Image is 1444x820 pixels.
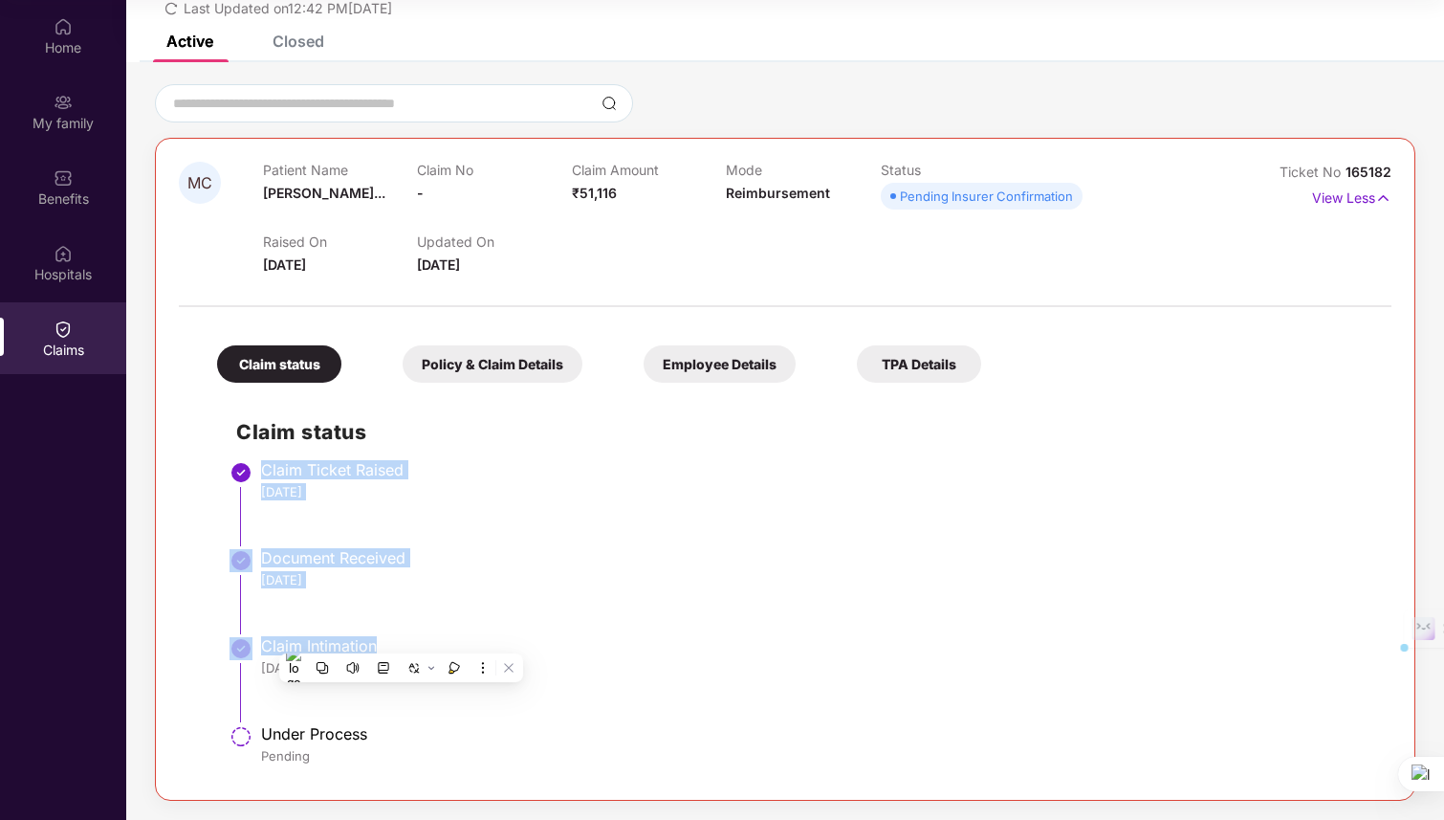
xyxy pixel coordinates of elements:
img: svg+xml;base64,PHN2ZyBpZD0iQ2xhaW0iIHhtbG5zPSJodHRwOi8vd3d3LnczLm9yZy8yMDAwL3N2ZyIgd2lkdGg9IjIwIi... [54,320,73,339]
span: Reimbursement [726,185,830,201]
p: Claim Amount [572,162,726,178]
p: Updated On [417,233,571,250]
img: svg+xml;base64,PHN2ZyBpZD0iSG9zcGl0YWxzIiB4bWxucz0iaHR0cDovL3d3dy53My5vcmcvMjAwMC9zdmciIHdpZHRoPS... [54,244,73,263]
span: Ticket No [1280,164,1346,180]
div: Closed [273,32,324,51]
span: MC [187,175,212,191]
div: Claim Intimation [261,636,1372,655]
div: Policy & Claim Details [403,345,582,383]
p: Status [881,162,1035,178]
div: Claim Ticket Raised [261,460,1372,479]
img: svg+xml;base64,PHN2ZyBpZD0iU3RlcC1Eb25lLTMyeDMyIiB4bWxucz0iaHR0cDovL3d3dy53My5vcmcvMjAwMC9zdmciIH... [230,549,252,572]
div: Under Process [261,724,1372,743]
span: [DATE] [263,256,306,273]
img: svg+xml;base64,PHN2ZyBpZD0iSG9tZSIgeG1sbnM9Imh0dHA6Ly93d3cudzMub3JnLzIwMDAvc3ZnIiB3aWR0aD0iMjAiIG... [54,17,73,36]
p: Patient Name [263,162,417,178]
p: View Less [1312,183,1391,209]
div: Pending [261,747,1372,765]
img: svg+xml;base64,PHN2ZyB4bWxucz0iaHR0cDovL3d3dy53My5vcmcvMjAwMC9zdmciIHdpZHRoPSIxNyIgaGVpZ2h0PSIxNy... [1375,188,1391,209]
span: ₹51,116 [572,185,617,201]
div: [DATE] [261,483,1372,500]
div: Employee Details [644,345,796,383]
div: TPA Details [857,345,981,383]
img: svg+xml;base64,PHN2ZyBpZD0iU3RlcC1Eb25lLTMyeDMyIiB4bWxucz0iaHR0cDovL3d3dy53My5vcmcvMjAwMC9zdmciIH... [230,461,252,484]
img: svg+xml;base64,PHN2ZyBpZD0iU3RlcC1Eb25lLTMyeDMyIiB4bWxucz0iaHR0cDovL3d3dy53My5vcmcvMjAwMC9zdmciIH... [230,637,252,660]
img: svg+xml;base64,PHN2ZyBpZD0iU3RlcC1QZW5kaW5nLTMyeDMyIiB4bWxucz0iaHR0cDovL3d3dy53My5vcmcvMjAwMC9zdm... [230,725,252,748]
div: [DATE] [261,659,1372,676]
img: svg+xml;base64,PHN2ZyBpZD0iU2VhcmNoLTMyeDMyIiB4bWxucz0iaHR0cDovL3d3dy53My5vcmcvMjAwMC9zdmciIHdpZH... [602,96,617,111]
div: Claim status [217,345,341,383]
img: svg+xml;base64,PHN2ZyB3aWR0aD0iMjAiIGhlaWdodD0iMjAiIHZpZXdCb3g9IjAgMCAyMCAyMCIgZmlsbD0ibm9uZSIgeG... [54,93,73,112]
h2: Claim status [236,416,1372,448]
div: [DATE] [261,571,1372,588]
div: Pending Insurer Confirmation [900,187,1073,206]
span: - [417,185,424,201]
p: Claim No [417,162,571,178]
div: Active [166,32,213,51]
p: Mode [726,162,880,178]
span: 165182 [1346,164,1391,180]
p: Raised On [263,233,417,250]
img: svg+xml;base64,PHN2ZyBpZD0iQmVuZWZpdHMiIHhtbG5zPSJodHRwOi8vd3d3LnczLm9yZy8yMDAwL3N2ZyIgd2lkdGg9Ij... [54,168,73,188]
div: Document Received [261,548,1372,567]
span: [DATE] [417,256,460,273]
span: [PERSON_NAME]... [263,185,385,201]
